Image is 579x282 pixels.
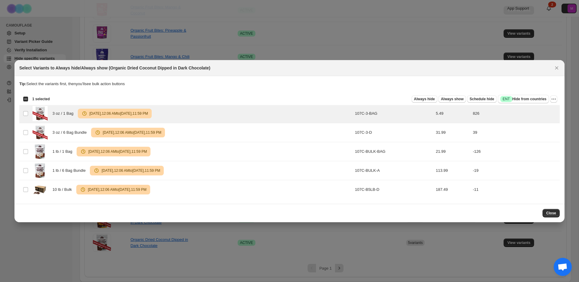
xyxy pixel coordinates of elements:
button: Always show [438,95,466,103]
span: 3 oz / 6 Bag Bundle [52,130,90,136]
span: 10 lb / Bulk [52,187,75,193]
td: 107C-BULK-BAG [353,142,434,161]
td: -126 [471,142,560,161]
button: More actions [550,95,557,103]
span: 1 lb / 1 Bag [52,149,76,155]
span: [DATE] , 12:06 AM to [DATE] , 11:59 PM [86,187,147,192]
button: Always hide [412,95,437,103]
span: Always show [441,97,464,101]
td: 107C-3-D [353,123,434,142]
span: ENT [503,97,510,101]
td: 107C-B5LB-D [353,180,434,199]
span: [DATE] , 12:06 AM to [DATE] , 11:59 PM [87,111,148,116]
div: Open chat [554,258,572,276]
strong: Tip: [19,82,27,86]
span: Schedule hide [470,97,494,101]
td: 21.99 [434,142,471,161]
td: 113.99 [434,161,471,180]
p: Select the variants first, then you'll see bulk action buttons [19,81,560,87]
span: [DATE] , 12:06 AM to [DATE] , 11:59 PM [101,130,161,135]
span: Hide from countries [500,96,546,102]
td: 39 [471,123,560,142]
button: Close [552,64,561,72]
button: Schedule hide [467,95,496,103]
img: 107C-Bulk-AFront.jpg [33,144,48,159]
button: SuccessENTHide from countries [498,95,549,103]
h2: Select Variants to Always hide/Always show (Organic Dried Coconut Dipped in Dark Chocolate) [19,65,210,71]
td: 826 [471,104,560,123]
span: [DATE] , 12:06 AM to [DATE] , 11:59 PM [100,168,160,173]
td: 107C-3-BAG [353,104,434,123]
td: 31.99 [434,123,471,142]
td: -19 [471,161,560,180]
td: -11 [471,180,560,199]
img: 3_b6b8907b-b81a-447d-bdee-a1e8c4db6cd3.png [33,106,48,121]
button: Close [543,209,560,217]
span: 3 oz / 1 Bag [52,111,77,117]
td: 107C-BULK-A [353,161,434,180]
span: 1 selected [32,97,50,101]
span: Close [546,211,556,216]
img: 3_b6b8907b-b81a-447d-bdee-a1e8c4db6cd3.png [33,125,48,140]
img: 107C-Bulk-AFront.jpg [33,163,48,178]
span: 1 lb / 6 Bag Bundle [52,168,89,174]
img: 107C-B5.png [33,182,48,197]
span: [DATE] , 12:06 AM to [DATE] , 11:59 PM [86,149,147,154]
td: 187.49 [434,180,471,199]
td: 5.49 [434,104,471,123]
span: Always hide [414,97,435,101]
